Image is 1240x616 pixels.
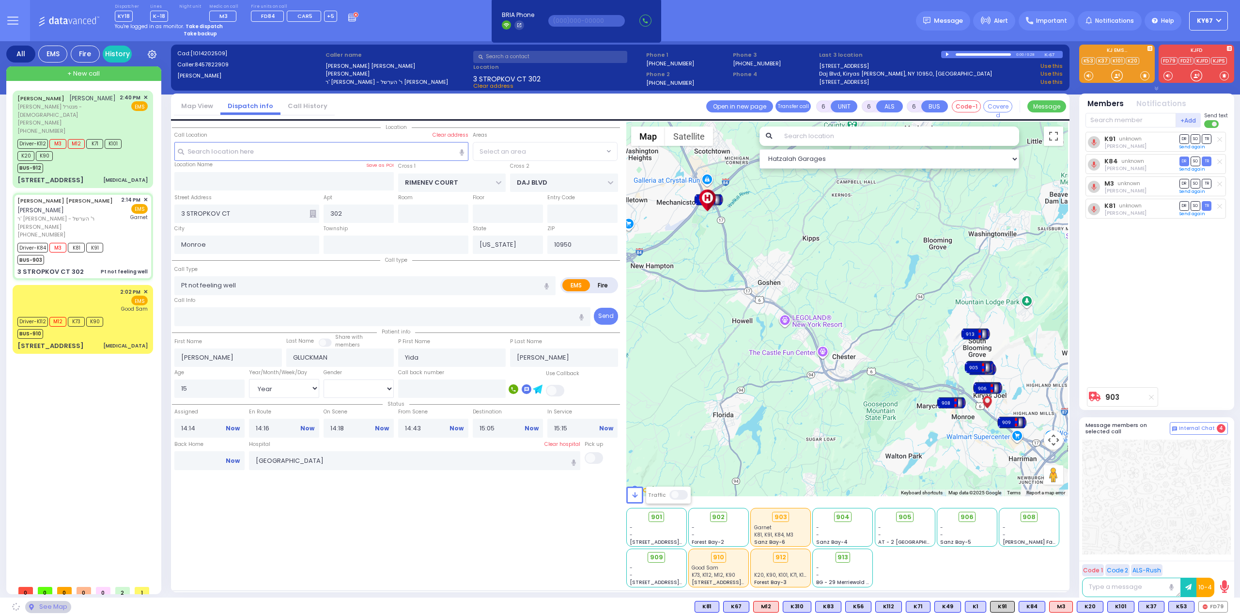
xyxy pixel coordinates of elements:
div: BLS [934,601,961,613]
span: Alert [994,16,1008,25]
div: BLS [723,601,749,613]
strong: Take dispatch [186,23,223,30]
span: 1 [135,587,149,594]
button: Show satellite imagery [665,126,713,146]
div: 913 [961,327,990,341]
a: Now [525,424,539,433]
label: [PHONE_NUMBER] [646,79,694,86]
button: Covered [983,100,1012,112]
button: Code-1 [952,100,981,112]
span: M12 [49,317,66,327]
label: P Last Name [510,338,542,346]
span: Garnet [130,214,148,221]
img: message.svg [923,17,930,24]
span: [1014202509] [190,49,227,57]
div: 903 [694,192,723,207]
span: K20 [17,151,34,161]
span: 901 [651,512,662,522]
gmp-advanced-marker: 905 [972,360,986,375]
div: BLS [1077,601,1103,613]
img: red-radio-icon.svg [1203,604,1208,609]
button: BUS [921,100,948,112]
span: - [878,531,881,538]
label: City [174,225,185,233]
span: Driver-K84 [17,243,48,253]
span: - [878,524,881,531]
label: Cross 2 [510,162,529,170]
span: 2:14 PM [121,196,140,204]
button: Transfer call [775,100,811,112]
div: BLS [783,601,811,613]
button: Toggle fullscreen view [1044,126,1063,146]
label: Gender [324,369,342,377]
label: Last Name [286,337,314,345]
label: Assigned [174,408,245,416]
span: 2:02 PM [120,288,140,296]
div: ALS [753,601,779,613]
a: KJPS [1211,57,1227,64]
label: Call Location [174,131,207,139]
span: K90 [36,151,53,161]
div: BLS [1019,601,1045,613]
label: Call Type [174,266,198,273]
a: Map View [174,101,220,111]
span: Patient info [377,328,415,335]
span: K71 [86,139,103,149]
label: From Scene [398,408,468,416]
img: client-location.gif [980,393,994,414]
label: P First Name [398,338,430,346]
span: 2:40 PM [120,94,140,101]
a: Now [226,424,240,433]
gmp-advanced-marker: Client [980,396,994,411]
span: K101 [105,139,122,149]
span: ✕ [143,196,148,204]
img: comment-alt.png [1172,426,1177,431]
a: Daj Blvd, Kiryas [PERSON_NAME], NY 10950, [GEOGRAPHIC_DATA] [819,70,992,78]
span: 0 [96,587,110,594]
label: Call Info [174,297,195,304]
span: ✕ [143,288,148,296]
span: unknown [1121,158,1144,165]
span: 2 [115,587,130,594]
span: [PHONE_NUMBER] [17,127,65,135]
span: TR [1202,134,1211,143]
div: Fire [71,46,100,63]
label: [PHONE_NUMBER] [646,60,694,67]
input: Search member [1085,113,1176,127]
label: Call back number [398,369,444,377]
span: Send text [1204,112,1228,119]
div: 908 [937,395,966,410]
input: Search location here [174,142,469,160]
a: Send again [1179,144,1205,150]
div: 595 [965,359,994,374]
span: FD84 [261,12,275,20]
span: Other building occupants [310,210,316,218]
span: Phone 2 [646,70,729,79]
label: On Scene [324,408,394,416]
span: ✕ [143,94,148,102]
button: +Add [1176,113,1201,127]
div: BLS [695,601,719,613]
span: unknown [1119,135,1142,142]
input: Search location [778,126,1020,146]
label: [PHONE_NUMBER] [733,60,781,67]
span: K73 [68,317,85,327]
div: BLS [906,601,930,613]
span: [PERSON_NAME] מנטרל - [DEMOGRAPHIC_DATA] [PERSON_NAME] [17,103,116,127]
span: - [692,524,695,531]
img: Google [629,484,661,496]
a: FD21 [1178,57,1193,64]
span: Phone 1 [646,51,729,59]
label: Lines [150,4,168,10]
label: Last 3 location [819,51,941,59]
span: TR [1202,157,1211,166]
span: 0 [57,587,72,594]
label: Caller: [177,61,322,69]
span: unknown [1119,202,1142,209]
span: David Cuatt [1104,142,1147,150]
span: DR [1179,201,1189,210]
button: ALS [876,100,903,112]
span: 906 [961,512,974,522]
label: Dispatcher [115,4,139,10]
button: Drag Pegman onto the map to open Street View [1044,465,1063,485]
